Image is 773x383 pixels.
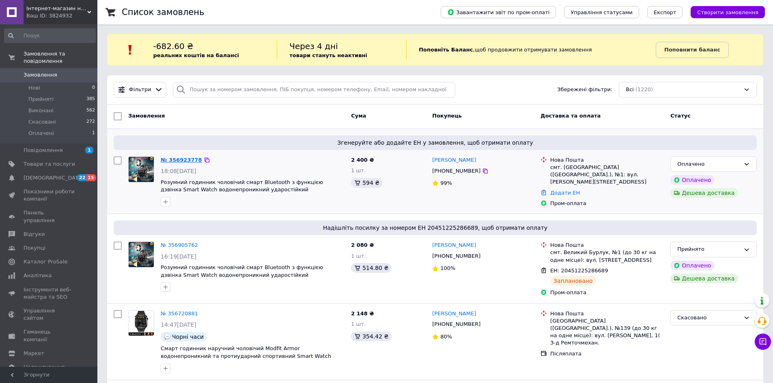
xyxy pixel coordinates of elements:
[431,166,482,176] div: [PHONE_NUMBER]
[128,156,154,182] a: Фото товару
[117,139,754,147] span: Згенеруйте або додайте ЕН у замовлення, щоб отримати оплату
[24,272,52,279] span: Аналітика
[161,242,198,248] a: № 356905762
[86,107,95,114] span: 562
[432,242,476,249] a: [PERSON_NAME]
[670,188,738,198] div: Дешева доставка
[289,41,338,51] span: Через 4 дні
[24,231,45,238] span: Відгуки
[670,261,714,270] div: Оплачено
[351,157,374,163] span: 2 400 ₴
[26,5,87,12] span: Інтернет-магазин наручних годинників Time-Step
[24,286,75,301] span: Інструменти веб-майстра та SEO
[755,334,771,350] button: Чат з покупцем
[86,174,96,181] span: 15
[571,9,633,15] span: Управління статусами
[161,179,323,193] a: Розумний годинник чоловічий смарт Bluetooth з функцією дзвінка Smart Watch водонепроникний ударос...
[550,249,664,263] div: смт. Великий Бурлук, №1 (до 30 кг на одне місце): вул. [STREET_ADDRESS]
[24,147,63,154] span: Повідомлення
[24,188,75,203] span: Показники роботи компанії
[161,168,196,174] span: 18:08[DATE]
[351,321,366,327] span: 1 шт.
[440,180,452,186] span: 99%
[431,319,482,330] div: [PHONE_NUMBER]
[24,258,67,265] span: Каталог ProSale
[351,263,392,273] div: 514.80 ₴
[85,147,93,154] span: 1
[172,334,204,340] span: Чорні часи
[419,47,473,53] b: Поповніть Баланс
[28,107,54,114] span: Виконані
[432,113,462,119] span: Покупець
[128,113,165,119] span: Замовлення
[128,242,154,267] a: Фото товару
[161,157,202,163] a: № 356923778
[677,314,740,322] div: Скасовано
[129,157,154,182] img: Фото товару
[24,350,44,357] span: Маркет
[24,307,75,322] span: Управління сайтом
[656,42,729,58] a: Поповнити баланс
[24,174,84,182] span: [DEMOGRAPHIC_DATA]
[670,274,738,283] div: Дешева доставка
[24,328,75,343] span: Гаманець компанії
[670,175,714,185] div: Оплачено
[664,47,720,53] b: Поповнити баланс
[440,334,452,340] span: 80%
[164,334,170,340] img: :speech_balloon:
[550,310,664,317] div: Нова Пошта
[86,96,95,103] span: 385
[129,86,151,94] span: Фільтри
[670,113,691,119] span: Статус
[351,167,366,173] span: 1 шт.
[550,164,664,186] div: смт. [GEOGRAPHIC_DATA] ([GEOGRAPHIC_DATA].), №1: вул. [PERSON_NAME][STREET_ADDRESS]
[26,12,97,19] div: Ваш ID: 3824932
[4,28,96,43] input: Пошук
[557,86,612,94] span: Збережені фільтри:
[406,41,656,59] div: , щоб продовжити отримувати замовлення
[447,9,549,16] span: Завантажити звіт по пром-оплаті
[550,267,608,274] span: ЕН: 20451225286689
[24,364,65,371] span: Налаштування
[550,317,664,347] div: [GEOGRAPHIC_DATA] ([GEOGRAPHIC_DATA].), №139 (до 30 кг на одне місце): вул. [PERSON_NAME], 1( З-д...
[550,190,580,196] a: Додати ЕН
[92,130,95,137] span: 1
[351,242,374,248] span: 2 080 ₴
[677,245,740,254] div: Прийнято
[351,253,366,259] span: 1 шт.
[86,118,95,126] span: 272
[24,71,57,79] span: Замовлення
[635,86,653,92] span: (1220)
[550,350,664,357] div: Післяплата
[28,96,54,103] span: Прийняті
[28,84,40,92] span: Нові
[28,130,54,137] span: Оплачені
[24,50,97,65] span: Замовлення та повідомлення
[161,321,196,328] span: 14:47[DATE]
[440,265,455,271] span: 100%
[92,84,95,92] span: 0
[550,276,596,286] div: Заплановано
[161,264,323,278] a: Розумний годинник чоловічий смарт Bluetooth з функцією дзвінка Smart Watch водонепроникний ударос...
[697,9,758,15] span: Створити замовлення
[129,242,154,267] img: Фото товару
[432,310,476,318] a: [PERSON_NAME]
[129,310,154,336] img: Фото товару
[124,44,136,56] img: :exclamation:
[550,200,664,207] div: Пром-оплата
[161,345,331,366] span: Смарт годинник наручний чоловічий Modfit Armor водонепроникний та протиударний спортивний Smart W...
[564,6,639,18] button: Управління статусами
[626,86,634,94] span: Всі
[550,242,664,249] div: Нова Пошта
[654,9,676,15] span: Експорт
[351,310,374,317] span: 2 148 ₴
[153,52,239,58] b: реальних коштів на балансі
[173,82,455,98] input: Пошук за номером замовлення, ПІБ покупця, номером телефону, Email, номером накладної
[24,209,75,224] span: Панель управління
[77,174,86,181] span: 22
[691,6,765,18] button: Створити замовлення
[677,160,740,169] div: Оплачено
[153,41,194,51] span: -682.60 ₴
